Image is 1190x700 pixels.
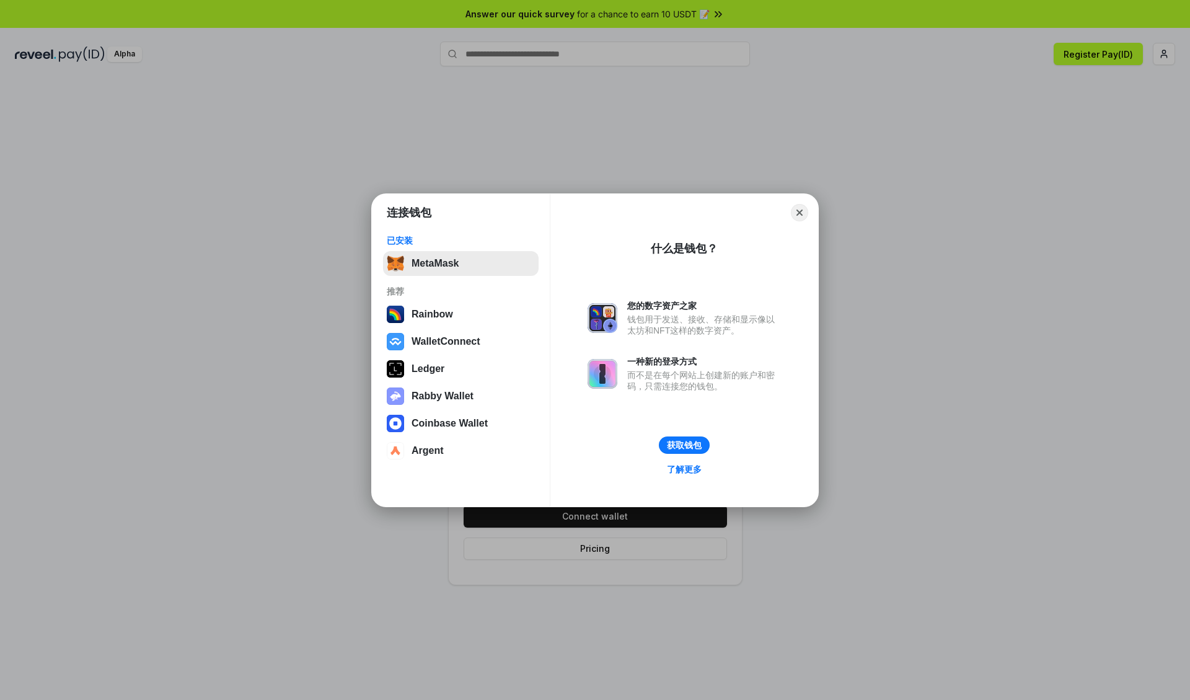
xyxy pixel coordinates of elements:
[383,357,539,381] button: Ledger
[383,329,539,354] button: WalletConnect
[659,461,709,477] a: 了解更多
[667,464,702,475] div: 了解更多
[383,251,539,276] button: MetaMask
[387,415,404,432] img: svg+xml,%3Csvg%20width%3D%2228%22%20height%3D%2228%22%20viewBox%3D%220%200%2028%2028%22%20fill%3D...
[383,411,539,436] button: Coinbase Wallet
[383,302,539,327] button: Rainbow
[383,384,539,409] button: Rabby Wallet
[627,370,781,392] div: 而不是在每个网站上创建新的账户和密码，只需连接您的钱包。
[627,300,781,311] div: 您的数字资产之家
[667,440,702,451] div: 获取钱包
[412,363,444,374] div: Ledger
[651,241,718,256] div: 什么是钱包？
[387,235,535,246] div: 已安装
[412,445,444,456] div: Argent
[387,255,404,272] img: svg+xml,%3Csvg%20fill%3D%22none%22%20height%3D%2233%22%20viewBox%3D%220%200%2035%2033%22%20width%...
[383,438,539,463] button: Argent
[387,388,404,405] img: svg+xml,%3Csvg%20xmlns%3D%22http%3A%2F%2Fwww.w3.org%2F2000%2Fsvg%22%20fill%3D%22none%22%20viewBox...
[412,418,488,429] div: Coinbase Wallet
[588,303,617,333] img: svg+xml,%3Csvg%20xmlns%3D%22http%3A%2F%2Fwww.w3.org%2F2000%2Fsvg%22%20fill%3D%22none%22%20viewBox...
[627,356,781,367] div: 一种新的登录方式
[387,333,404,350] img: svg+xml,%3Csvg%20width%3D%2228%22%20height%3D%2228%22%20viewBox%3D%220%200%2028%2028%22%20fill%3D...
[412,309,453,320] div: Rainbow
[791,204,808,221] button: Close
[387,286,535,297] div: 推荐
[627,314,781,336] div: 钱包用于发送、接收、存储和显示像以太坊和NFT这样的数字资产。
[387,205,431,220] h1: 连接钱包
[387,442,404,459] img: svg+xml,%3Csvg%20width%3D%2228%22%20height%3D%2228%22%20viewBox%3D%220%200%2028%2028%22%20fill%3D...
[412,336,480,347] div: WalletConnect
[588,359,617,389] img: svg+xml,%3Csvg%20xmlns%3D%22http%3A%2F%2Fwww.w3.org%2F2000%2Fsvg%22%20fill%3D%22none%22%20viewBox...
[412,391,474,402] div: Rabby Wallet
[387,360,404,378] img: svg+xml,%3Csvg%20xmlns%3D%22http%3A%2F%2Fwww.w3.org%2F2000%2Fsvg%22%20width%3D%2228%22%20height%3...
[412,258,459,269] div: MetaMask
[659,436,710,454] button: 获取钱包
[387,306,404,323] img: svg+xml,%3Csvg%20width%3D%22120%22%20height%3D%22120%22%20viewBox%3D%220%200%20120%20120%22%20fil...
